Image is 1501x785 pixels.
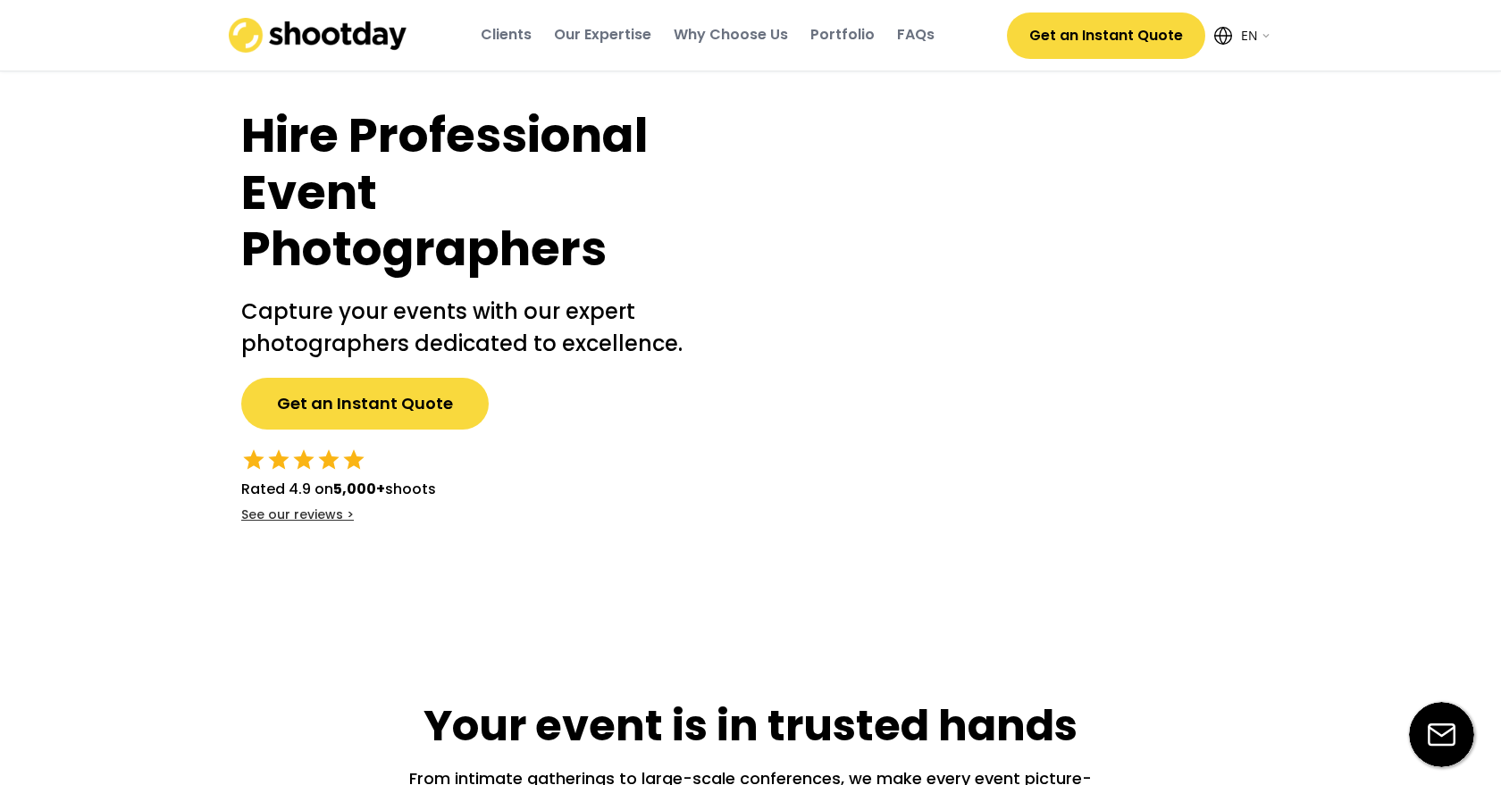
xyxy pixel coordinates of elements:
button: star [241,447,266,472]
button: star [291,447,316,472]
button: Get an Instant Quote [241,378,489,430]
h1: Your event is in trusted hands [423,698,1078,754]
div: See our reviews > [241,506,354,524]
div: Our Expertise [554,25,651,45]
div: Clients [481,25,532,45]
img: email-icon%20%281%29.svg [1409,702,1474,767]
img: shootday_logo.png [229,18,407,53]
button: Get an Instant Quote [1007,13,1205,59]
button: star [341,447,366,472]
div: FAQs [897,25,935,45]
div: Why Choose Us [674,25,788,45]
h1: Hire Professional Event Photographers [241,107,715,278]
h2: Capture your events with our expert photographers dedicated to excellence. [241,296,715,360]
div: Portfolio [810,25,875,45]
button: star [316,447,341,472]
img: yH5BAEAAAAALAAAAAABAAEAAAIBRAA7 [750,107,1287,618]
strong: 5,000+ [333,479,385,499]
div: Rated 4.9 on shoots [241,479,436,500]
img: Icon%20feather-globe%20%281%29.svg [1214,27,1232,45]
button: star [266,447,291,472]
